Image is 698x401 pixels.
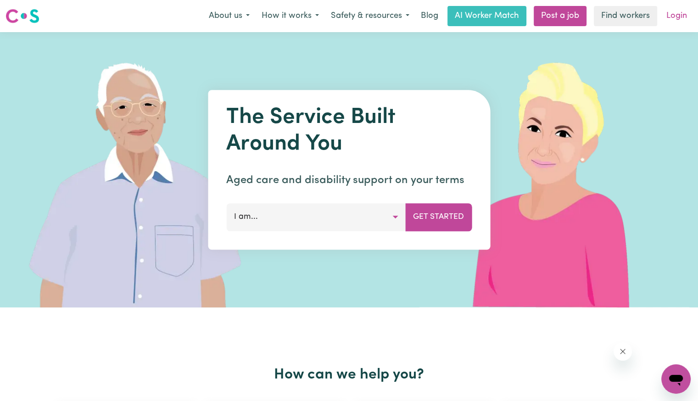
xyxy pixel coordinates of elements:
[226,105,472,157] h1: The Service Built Around You
[325,6,415,26] button: Safety & resources
[661,364,691,394] iframe: Button to launch messaging window
[203,6,256,26] button: About us
[226,203,406,231] button: I am...
[614,342,632,361] iframe: Close message
[447,6,526,26] a: AI Worker Match
[415,6,444,26] a: Blog
[594,6,657,26] a: Find workers
[6,8,39,24] img: Careseekers logo
[226,172,472,189] p: Aged care and disability support on your terms
[661,6,692,26] a: Login
[534,6,586,26] a: Post a job
[6,6,39,27] a: Careseekers logo
[405,203,472,231] button: Get Started
[52,366,647,384] h2: How can we help you?
[256,6,325,26] button: How it works
[6,6,56,14] span: Need any help?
